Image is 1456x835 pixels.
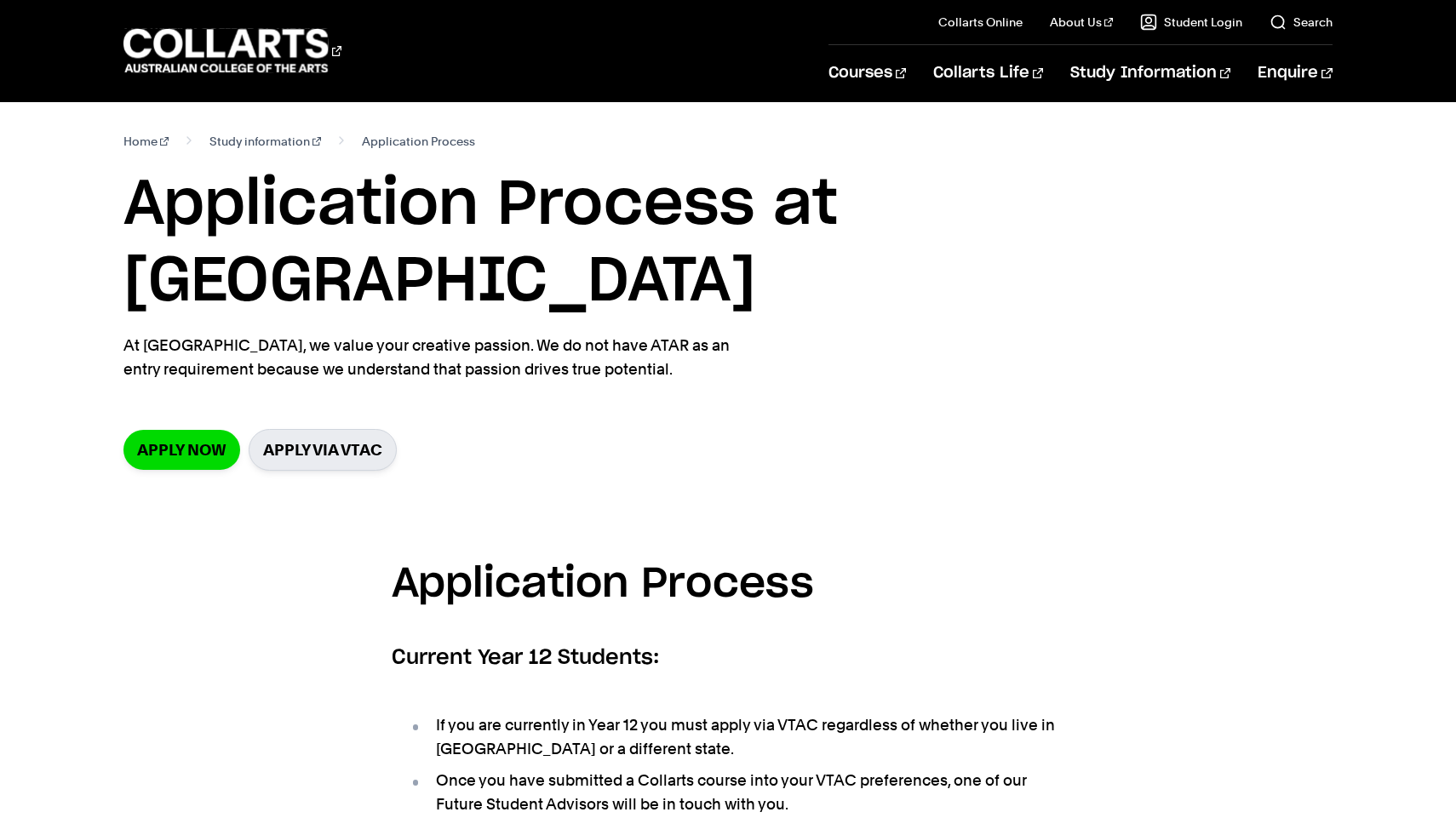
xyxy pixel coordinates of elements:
[123,26,341,75] div: Go to homepage
[123,334,745,381] p: At [GEOGRAPHIC_DATA], we value your creative passion. We do not have ATAR as an entry requirement...
[1140,14,1242,31] a: Student Login
[123,430,240,470] a: Apply now
[362,129,475,153] span: Application Process
[409,769,1064,816] li: Once you have submitted a Collarts course into your VTAC preferences, one of our Future Student A...
[828,45,906,101] a: Courses
[1258,45,1332,101] a: Enquire
[249,429,397,471] a: Apply via VTAC
[209,129,321,153] a: Study information
[1070,45,1230,101] a: Study Information
[938,14,1023,31] a: Collarts Online
[409,713,1064,761] li: If you are currently in Year 12 you must apply via VTAC regardless of whether you live in [GEOGRA...
[392,643,1064,673] h6: Current Year 12 Students:
[123,129,169,153] a: Home
[1050,14,1113,31] a: About Us
[1270,14,1333,31] a: Search
[392,552,1064,618] h3: Application Process
[933,45,1043,101] a: Collarts Life
[123,167,1332,320] h1: Application Process at [GEOGRAPHIC_DATA]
